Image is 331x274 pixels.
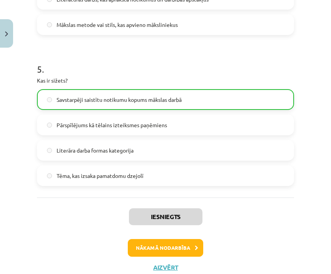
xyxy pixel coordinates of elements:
span: Pārspīlējums kā tēlains izteiksmes paņēmiens [57,121,167,129]
p: Kas ir sižets? [37,76,294,85]
input: Mākslas metode vai stils, kas apvieno māksliniekus [47,22,52,27]
h1: 5 . [37,50,294,74]
img: icon-close-lesson-0947bae3869378f0d4975bcd49f059093ad1ed9edebbc8119c70593378902aed.svg [5,32,8,37]
input: Pārspīlējums kā tēlains izteiksmes paņēmiens [47,123,52,128]
button: Aizvērt [151,264,180,271]
span: Savstarpēji saistītu notikumu kopums mākslas darbā [57,96,182,104]
button: Iesniegts [129,208,202,225]
span: Literāra darba formas kategorija [57,146,134,154]
span: Tēma, kas izsaka pamatdomu dzejolī [57,172,144,180]
span: Mākslas metode vai stils, kas apvieno māksliniekus [57,21,178,29]
input: Tēma, kas izsaka pamatdomu dzejolī [47,173,52,178]
input: Savstarpēji saistītu notikumu kopums mākslas darbā [47,97,52,102]
input: Literāra darba formas kategorija [47,148,52,153]
button: Nākamā nodarbība [128,239,203,257]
